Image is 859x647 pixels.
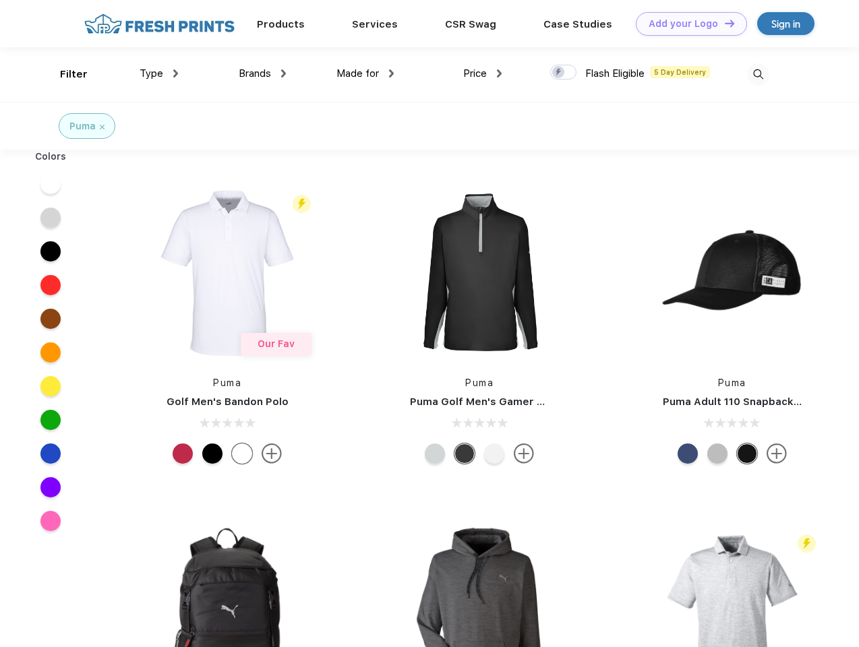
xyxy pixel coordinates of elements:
[465,377,494,388] a: Puma
[737,443,757,464] div: Pma Blk with Pma Blk
[514,443,534,464] img: more.svg
[497,69,502,78] img: dropdown.png
[281,69,286,78] img: dropdown.png
[202,443,223,464] div: Puma Black
[69,119,96,133] div: Puma
[173,443,193,464] div: Ski Patrol
[258,338,295,349] span: Our Fav
[138,183,317,363] img: func=resize&h=266
[798,534,816,553] img: flash_active_toggle.svg
[257,18,305,30] a: Products
[100,125,105,129] img: filter_cancel.svg
[336,67,379,80] span: Made for
[389,69,394,78] img: dropdown.png
[484,443,504,464] div: Bright White
[25,150,77,164] div: Colors
[140,67,163,80] span: Type
[167,396,289,408] a: Golf Men's Bandon Polo
[678,443,698,464] div: Peacoat Qut Shd
[390,183,569,363] img: func=resize&h=266
[649,18,718,30] div: Add your Logo
[410,396,623,408] a: Puma Golf Men's Gamer Golf Quarter-Zip
[585,67,645,80] span: Flash Eligible
[352,18,398,30] a: Services
[771,16,800,32] div: Sign in
[707,443,728,464] div: Quarry with Brt Whit
[173,69,178,78] img: dropdown.png
[643,183,822,363] img: func=resize&h=266
[60,67,88,82] div: Filter
[725,20,734,27] img: DT
[445,18,496,30] a: CSR Swag
[239,67,271,80] span: Brands
[757,12,814,35] a: Sign in
[80,12,239,36] img: fo%20logo%202.webp
[425,443,445,464] div: High Rise
[718,377,746,388] a: Puma
[232,443,252,464] div: Bright White
[747,63,769,86] img: desktop_search.svg
[213,377,241,388] a: Puma
[650,66,710,78] span: 5 Day Delivery
[767,443,787,464] img: more.svg
[463,67,487,80] span: Price
[262,443,282,464] img: more.svg
[454,443,475,464] div: Puma Black
[293,195,311,213] img: flash_active_toggle.svg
